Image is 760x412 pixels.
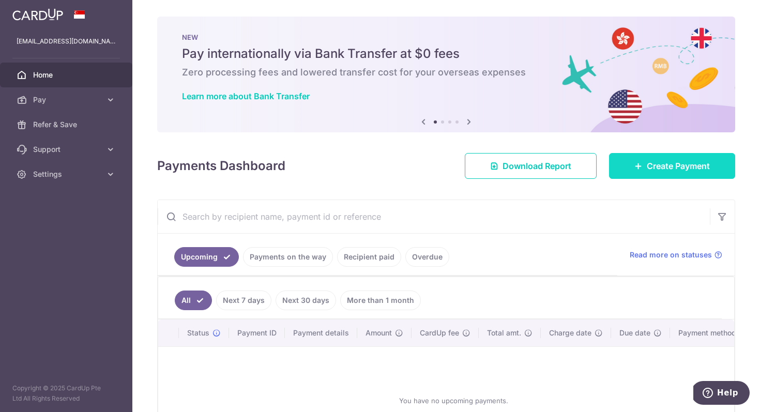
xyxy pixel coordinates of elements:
[619,328,650,338] span: Due date
[33,144,101,155] span: Support
[158,200,710,233] input: Search by recipient name, payment id or reference
[229,319,285,346] th: Payment ID
[276,291,336,310] a: Next 30 days
[243,247,333,267] a: Payments on the way
[337,247,401,267] a: Recipient paid
[366,328,392,338] span: Amount
[285,319,357,346] th: Payment details
[187,328,209,338] span: Status
[647,160,710,172] span: Create Payment
[12,8,63,21] img: CardUp
[33,169,101,179] span: Settings
[157,157,285,175] h4: Payments Dashboard
[405,247,449,267] a: Overdue
[465,153,597,179] a: Download Report
[174,247,239,267] a: Upcoming
[175,291,212,310] a: All
[182,91,310,101] a: Learn more about Bank Transfer
[33,70,101,80] span: Home
[630,250,722,260] a: Read more on statuses
[182,33,710,41] p: NEW
[609,153,735,179] a: Create Payment
[216,291,271,310] a: Next 7 days
[17,36,116,47] p: [EMAIL_ADDRESS][DOMAIN_NAME]
[340,291,421,310] a: More than 1 month
[33,95,101,105] span: Pay
[157,17,735,132] img: Bank transfer banner
[420,328,459,338] span: CardUp fee
[503,160,571,172] span: Download Report
[182,45,710,62] h5: Pay internationally via Bank Transfer at $0 fees
[693,381,750,407] iframe: Opens a widget where you can find more information
[549,328,591,338] span: Charge date
[182,66,710,79] h6: Zero processing fees and lowered transfer cost for your overseas expenses
[630,250,712,260] span: Read more on statuses
[487,328,521,338] span: Total amt.
[33,119,101,130] span: Refer & Save
[670,319,749,346] th: Payment method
